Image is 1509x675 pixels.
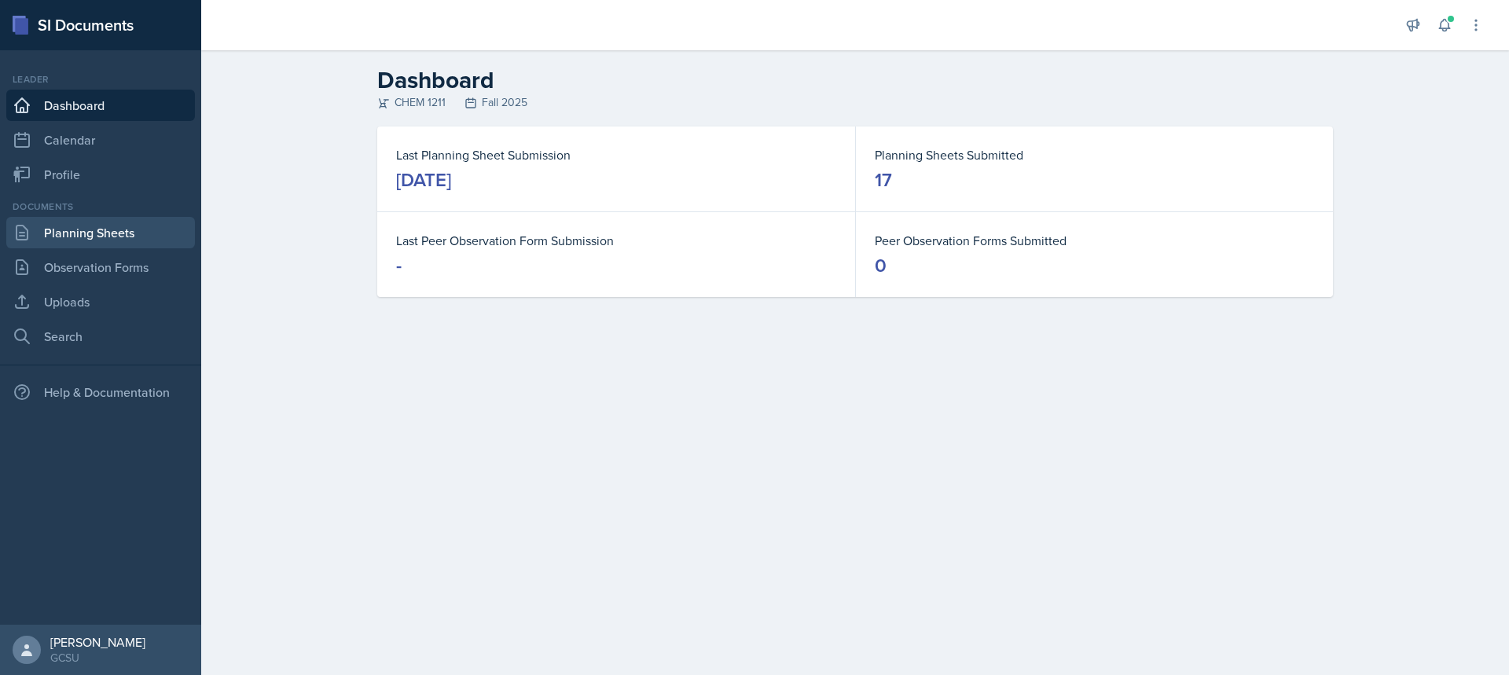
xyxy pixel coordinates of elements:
a: Dashboard [6,90,195,121]
a: Search [6,321,195,352]
div: 0 [875,253,887,278]
div: - [396,253,402,278]
div: Help & Documentation [6,376,195,408]
div: CHEM 1211 Fall 2025 [377,94,1333,111]
div: GCSU [50,650,145,666]
div: Leader [6,72,195,86]
dt: Last Planning Sheet Submission [396,145,836,164]
div: 17 [875,167,892,193]
dt: Peer Observation Forms Submitted [875,231,1314,250]
a: Uploads [6,286,195,317]
dt: Planning Sheets Submitted [875,145,1314,164]
div: Documents [6,200,195,214]
div: [PERSON_NAME] [50,634,145,650]
h2: Dashboard [377,66,1333,94]
a: Calendar [6,124,195,156]
a: Observation Forms [6,251,195,283]
dt: Last Peer Observation Form Submission [396,231,836,250]
div: [DATE] [396,167,451,193]
a: Planning Sheets [6,217,195,248]
a: Profile [6,159,195,190]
